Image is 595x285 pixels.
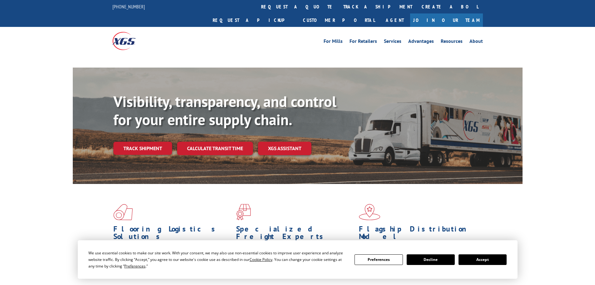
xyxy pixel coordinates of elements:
[410,13,483,27] a: Join Our Team
[236,204,251,220] img: xgs-icon-focused-on-flooring-red
[324,39,343,46] a: For Mills
[113,204,133,220] img: xgs-icon-total-supply-chain-intelligence-red
[177,142,253,155] a: Calculate transit time
[407,254,455,265] button: Decline
[355,254,403,265] button: Preferences
[124,263,146,269] span: Preferences
[469,39,483,46] a: About
[384,39,401,46] a: Services
[88,250,347,269] div: We use essential cookies to make our site work. With your consent, we may also use non-essential ...
[78,240,518,279] div: Cookie Consent Prompt
[112,3,145,10] a: [PHONE_NUMBER]
[379,13,410,27] a: Agent
[258,142,311,155] a: XGS ASSISTANT
[298,13,379,27] a: Customer Portal
[359,225,477,243] h1: Flagship Distribution Model
[459,254,507,265] button: Accept
[208,13,298,27] a: Request a pickup
[359,204,380,220] img: xgs-icon-flagship-distribution-model-red
[113,142,172,155] a: Track shipment
[113,92,336,129] b: Visibility, transparency, and control for your entire supply chain.
[236,225,354,243] h1: Specialized Freight Experts
[113,225,231,243] h1: Flooring Logistics Solutions
[408,39,434,46] a: Advantages
[441,39,463,46] a: Resources
[250,257,272,262] span: Cookie Policy
[350,39,377,46] a: For Retailers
